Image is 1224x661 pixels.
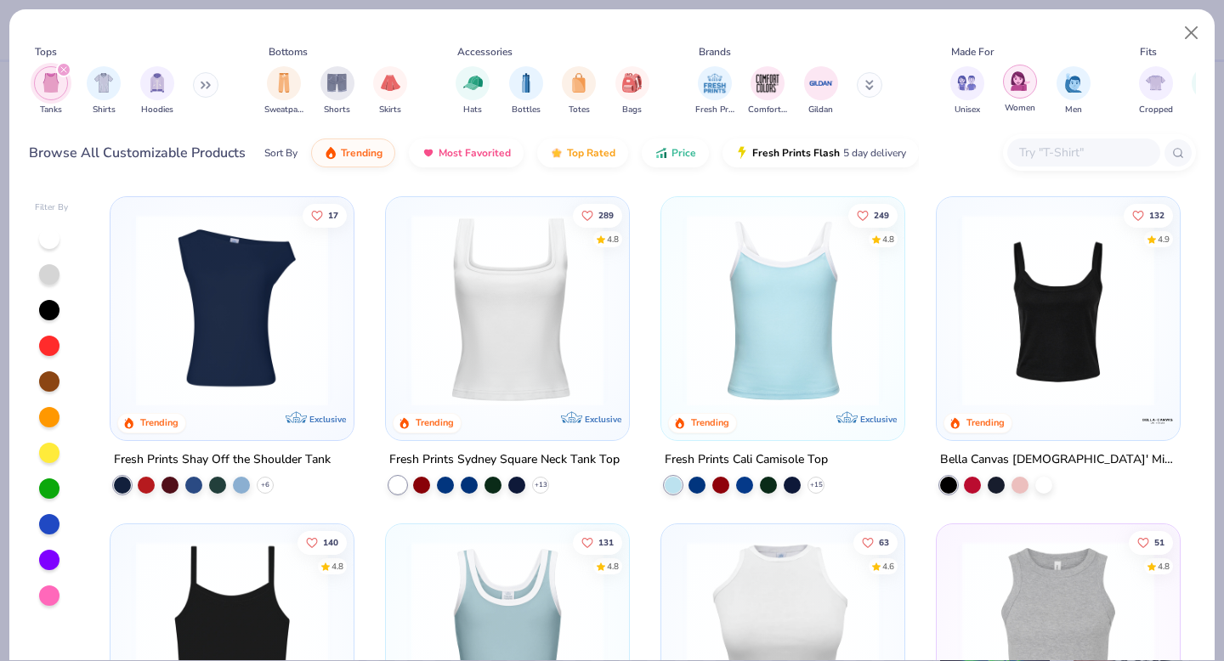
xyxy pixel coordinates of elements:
div: filter for Skirts [373,66,407,116]
div: Accessories [457,44,513,59]
span: Most Favorited [439,146,511,160]
button: filter button [140,66,174,116]
span: Price [671,146,696,160]
div: 4.8 [332,560,344,573]
button: filter button [456,66,490,116]
div: Tops [35,44,57,59]
div: filter for Sweatpants [264,66,303,116]
img: Skirts Image [381,73,400,93]
span: Exclusive [860,414,897,425]
span: Exclusive [309,414,346,425]
button: filter button [615,66,649,116]
button: Price [642,138,709,167]
img: Cropped Image [1146,73,1165,93]
button: filter button [34,66,68,116]
img: Gildan Image [808,71,834,96]
img: Hoodies Image [148,73,167,93]
div: Bella Canvas [DEMOGRAPHIC_DATA]' Micro Ribbed Scoop Tank [940,449,1176,471]
div: filter for Cropped [1139,66,1173,116]
img: TopRated.gif [550,146,564,160]
img: most_fav.gif [422,146,435,160]
span: Gildan [808,104,833,116]
div: filter for Fresh Prints [695,66,734,116]
div: 4.6 [882,560,894,573]
img: Hats Image [463,73,483,93]
span: 132 [1149,211,1164,219]
button: filter button [695,66,734,116]
button: Like [573,203,622,227]
span: + 6 [261,480,269,490]
div: Bottoms [269,44,308,59]
img: 63ed7c8a-03b3-4701-9f69-be4b1adc9c5f [612,214,821,406]
button: filter button [1139,66,1173,116]
button: Like [303,203,348,227]
div: filter for Women [1003,65,1037,115]
img: flash.gif [735,146,749,160]
img: 5716b33b-ee27-473a-ad8a-9b8687048459 [127,214,337,406]
div: filter for Totes [562,66,596,116]
img: trending.gif [324,146,337,160]
div: filter for Gildan [804,66,838,116]
div: Fits [1140,44,1157,59]
button: Like [1124,203,1173,227]
button: filter button [748,66,787,116]
span: Shirts [93,104,116,116]
span: Bottles [512,104,541,116]
div: filter for Shirts [87,66,121,116]
button: filter button [950,66,984,116]
span: Bags [622,104,642,116]
span: Shorts [324,104,350,116]
img: Shirts Image [94,73,114,93]
span: Men [1065,104,1082,116]
span: Skirts [379,104,401,116]
button: Close [1176,17,1208,49]
div: Filter By [35,201,69,214]
img: Bottles Image [517,73,535,93]
div: Fresh Prints Shay Off the Shoulder Tank [114,449,331,471]
img: Totes Image [569,73,588,93]
div: Brands [699,44,731,59]
img: 94a2aa95-cd2b-4983-969b-ecd512716e9a [403,214,612,406]
button: Like [853,530,898,554]
button: filter button [562,66,596,116]
span: Hats [463,104,482,116]
div: filter for Hoodies [140,66,174,116]
button: Fresh Prints Flash5 day delivery [722,138,919,167]
div: filter for Bottles [509,66,543,116]
img: 61d0f7fa-d448-414b-acbf-5d07f88334cb [887,214,1096,406]
span: Top Rated [567,146,615,160]
button: filter button [804,66,838,116]
img: Tanks Image [42,73,60,93]
div: 4.8 [882,233,894,246]
img: Bella + Canvas logo [1140,404,1174,438]
span: Fresh Prints [695,104,734,116]
div: 4.9 [1158,233,1170,246]
span: 17 [329,211,339,219]
img: a25d9891-da96-49f3-a35e-76288174bf3a [678,214,887,406]
span: + 15 [809,480,822,490]
span: 63 [879,538,889,546]
div: filter for Hats [456,66,490,116]
div: filter for Comfort Colors [748,66,787,116]
button: filter button [264,66,303,116]
button: Most Favorited [409,138,524,167]
div: 4.8 [607,233,619,246]
span: 140 [324,538,339,546]
div: Fresh Prints Cali Camisole Top [665,449,828,471]
img: Unisex Image [957,73,977,93]
span: 289 [598,211,614,219]
button: Like [573,530,622,554]
img: Shorts Image [327,73,347,93]
span: 5 day delivery [843,144,906,163]
img: Women Image [1011,71,1030,91]
input: Try "T-Shirt" [1017,143,1148,162]
button: filter button [320,66,354,116]
button: filter button [373,66,407,116]
button: Like [848,203,898,227]
img: Fresh Prints Image [702,71,728,96]
span: Totes [569,104,590,116]
button: filter button [1003,66,1037,116]
button: Top Rated [537,138,628,167]
span: Sweatpants [264,104,303,116]
span: 131 [598,538,614,546]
